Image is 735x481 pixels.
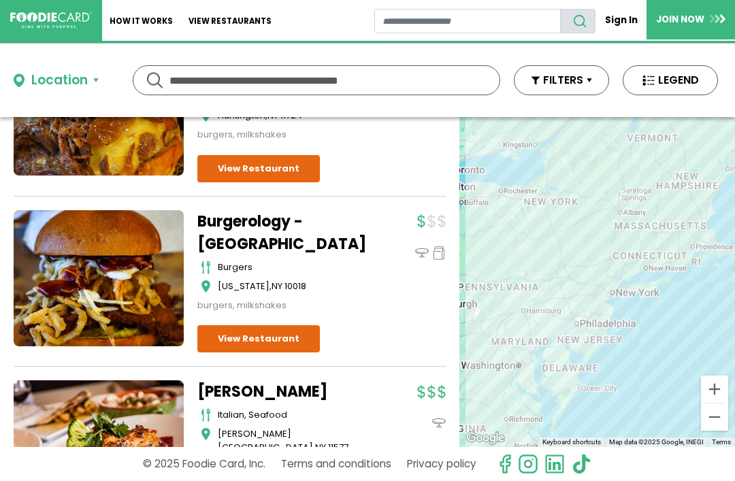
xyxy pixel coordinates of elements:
a: [PERSON_NAME] [197,380,367,403]
span: NY [272,280,282,293]
a: Privacy policy [407,452,476,476]
button: Zoom in [701,376,728,403]
span: [US_STATE] [218,280,269,293]
span: [PERSON_NAME][GEOGRAPHIC_DATA] [218,427,313,454]
img: dinein_icon.svg [432,416,446,430]
div: burgers, milkshakes [197,128,367,142]
button: Location [14,71,99,90]
input: restaurant search [374,9,561,33]
svg: check us out on facebook [495,454,515,474]
button: Keyboard shortcuts [542,437,601,447]
span: 10018 [284,280,306,293]
div: italian, seafood [218,408,367,422]
a: Open this area in Google Maps (opens a new window) [463,429,508,447]
img: map_icon.svg [201,427,211,441]
img: dinein_icon.svg [415,246,429,260]
img: linkedin.svg [544,454,565,474]
a: Terms and conditions [281,452,391,476]
span: NY [315,441,326,454]
img: tiktok.svg [571,454,591,474]
button: Zoom out [701,403,728,431]
span: Map data ©2025 Google, INEGI [609,438,704,446]
a: View Restaurant [197,325,320,352]
div: burgers [218,261,367,274]
img: pickup_icon.svg [432,246,446,260]
span: 11577 [328,441,348,454]
a: View Restaurant [197,155,320,182]
a: Sign In [595,8,647,32]
div: , [218,280,367,293]
img: Google [463,429,508,447]
button: search [560,9,595,33]
img: cutlery_icon.svg [201,408,211,422]
p: © 2025 Foodie Card, Inc. [143,452,265,476]
div: burgers, milkshakes [197,299,367,312]
div: Location [31,71,88,90]
a: Burgerology - [GEOGRAPHIC_DATA] [197,210,367,255]
a: Terms [712,438,731,446]
img: map_icon.svg [201,280,211,293]
button: LEGEND [623,65,718,95]
div: , [218,427,367,454]
img: FoodieCard; Eat, Drink, Save, Donate [10,12,92,29]
img: cutlery_icon.svg [201,261,211,274]
button: FILTERS [514,65,609,95]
